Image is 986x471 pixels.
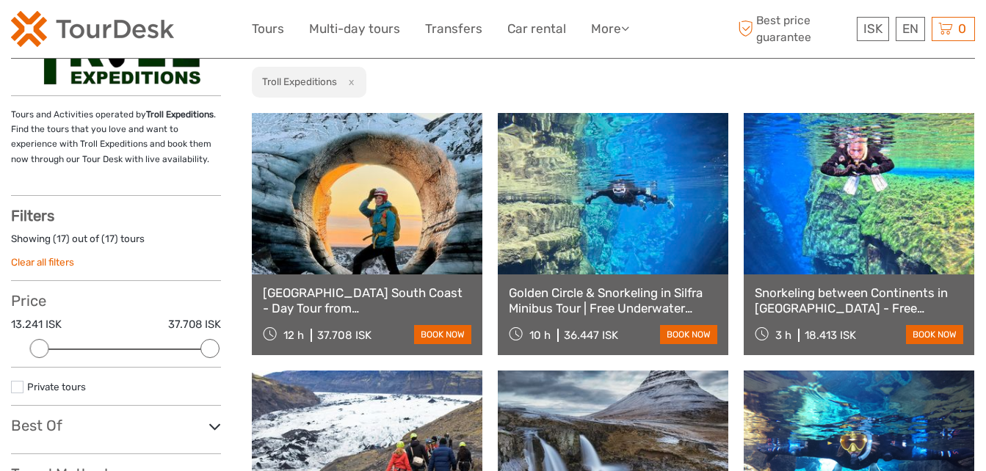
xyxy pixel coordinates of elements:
[509,285,717,315] a: Golden Circle & Snorkeling in Silfra Minibus Tour | Free Underwater Photos
[425,18,482,40] a: Transfers
[168,317,221,332] label: 37.708 ISK
[591,18,629,40] a: More
[262,76,337,87] h2: Troll Expeditions
[11,256,74,268] a: Clear all filters
[775,329,791,342] span: 3 h
[11,207,54,224] strong: Filters
[896,17,925,41] div: EN
[105,232,115,246] label: 17
[27,381,86,392] a: Private tours
[252,18,284,40] a: Tours
[755,285,963,315] a: Snorkeling between Continents in [GEOGRAPHIC_DATA] - Free Underwater Photos
[11,11,174,47] img: 120-15d4194f-c635-41b9-a512-a3cb382bfb57_logo_small.png
[309,18,400,40] a: Multi-day tours
[283,329,304,342] span: 12 h
[11,107,221,167] p: Tours and Activities operated by . Find the tours that you love and want to experience with Troll...
[317,329,371,342] div: 37.708 ISK
[805,329,856,342] div: 18.413 ISK
[956,21,968,36] span: 0
[507,18,566,40] a: Car rental
[414,325,471,344] a: book now
[263,285,471,315] a: [GEOGRAPHIC_DATA] South Coast - Day Tour from [GEOGRAPHIC_DATA]
[734,12,853,45] span: Best price guarantee
[146,109,214,120] strong: Troll Expeditions
[564,329,618,342] div: 36.447 ISK
[11,292,221,310] h3: Price
[21,26,166,37] p: We're away right now. Please check back later!
[11,317,62,332] label: 13.241 ISK
[11,232,221,255] div: Showing ( ) out of ( ) tours
[906,325,963,344] a: book now
[57,232,66,246] label: 17
[863,21,882,36] span: ISK
[169,23,186,40] button: Open LiveChat chat widget
[529,329,551,342] span: 10 h
[660,325,717,344] a: book now
[11,417,221,434] h3: Best Of
[339,74,359,90] button: x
